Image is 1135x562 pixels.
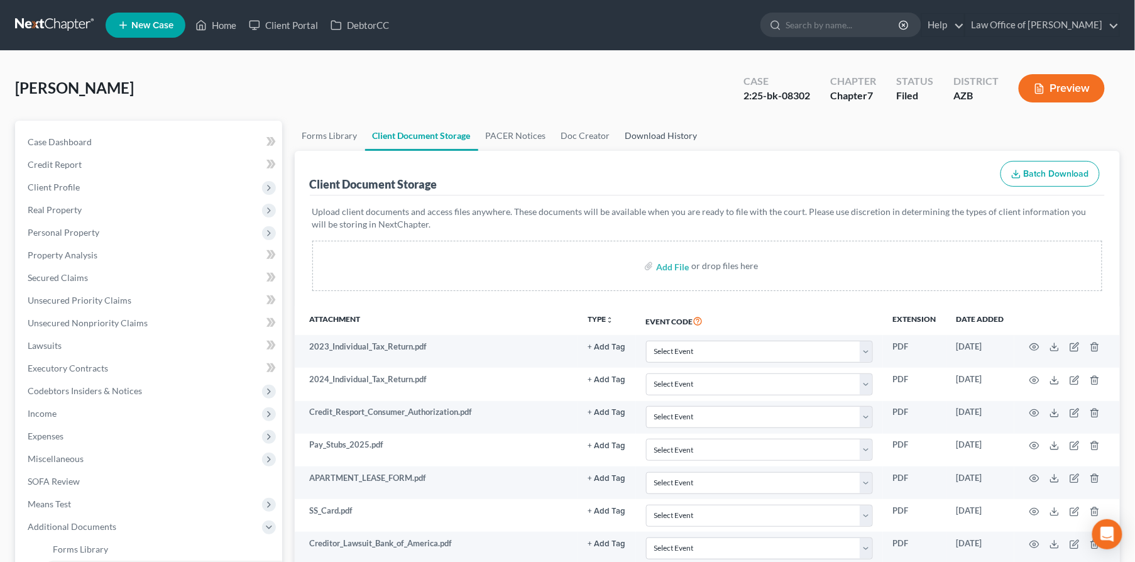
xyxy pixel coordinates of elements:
[15,79,134,97] span: [PERSON_NAME]
[310,177,437,192] div: Client Document Storage
[295,121,365,151] a: Forms Library
[588,505,626,517] a: + Add Tag
[28,250,97,260] span: Property Analysis
[28,227,99,238] span: Personal Property
[588,341,626,353] a: + Add Tag
[588,442,626,450] button: + Add Tag
[18,334,282,357] a: Lawsuits
[830,89,876,103] div: Chapter
[28,453,84,464] span: Miscellaneous
[883,368,946,400] td: PDF
[896,74,933,89] div: Status
[691,260,758,272] div: or drop files here
[28,295,131,306] span: Unsecured Priority Claims
[922,14,964,36] a: Help
[588,507,626,515] button: + Add Tag
[588,376,626,384] button: + Add Tag
[588,316,614,324] button: TYPEunfold_more
[606,316,614,324] i: unfold_more
[1019,74,1105,102] button: Preview
[28,363,108,373] span: Executory Contracts
[18,357,282,380] a: Executory Contracts
[28,499,71,509] span: Means Test
[1092,519,1122,549] div: Open Intercom Messenger
[883,499,946,532] td: PDF
[365,121,478,151] a: Client Document Storage
[18,131,282,153] a: Case Dashboard
[28,182,80,192] span: Client Profile
[28,521,116,532] span: Additional Documents
[28,136,92,147] span: Case Dashboard
[946,335,1014,368] td: [DATE]
[554,121,618,151] a: Doc Creator
[295,466,578,499] td: APARTMENT_LEASE_FORM.pdf
[43,538,282,561] a: Forms Library
[786,13,901,36] input: Search by name...
[946,368,1014,400] td: [DATE]
[28,317,148,328] span: Unsecured Nonpriority Claims
[18,470,282,493] a: SOFA Review
[883,306,946,335] th: Extension
[295,335,578,368] td: 2023_Individual_Tax_Return.pdf
[588,409,626,417] button: + Add Tag
[53,544,108,554] span: Forms Library
[18,244,282,267] a: Property Analysis
[18,153,282,176] a: Credit Report
[131,21,173,30] span: New Case
[743,74,810,89] div: Case
[946,434,1014,466] td: [DATE]
[588,406,626,418] a: + Add Tag
[324,14,395,36] a: DebtorCC
[18,289,282,312] a: Unsecured Priority Claims
[18,267,282,289] a: Secured Claims
[295,401,578,434] td: Credit_Resport_Consumer_Authorization.pdf
[28,272,88,283] span: Secured Claims
[883,401,946,434] td: PDF
[946,466,1014,499] td: [DATE]
[478,121,554,151] a: PACER Notices
[28,159,82,170] span: Credit Report
[946,401,1014,434] td: [DATE]
[883,434,946,466] td: PDF
[618,121,705,151] a: Download History
[588,343,626,351] button: + Add Tag
[953,89,999,103] div: AZB
[883,335,946,368] td: PDF
[953,74,999,89] div: District
[588,537,626,549] a: + Add Tag
[28,408,57,419] span: Income
[18,312,282,334] a: Unsecured Nonpriority Claims
[295,499,578,532] td: SS_Card.pdf
[1024,168,1089,179] span: Batch Download
[946,499,1014,532] td: [DATE]
[189,14,243,36] a: Home
[28,340,62,351] span: Lawsuits
[946,306,1014,335] th: Date added
[867,89,873,101] span: 7
[965,14,1119,36] a: Law Office of [PERSON_NAME]
[743,89,810,103] div: 2:25-bk-08302
[28,431,63,441] span: Expenses
[588,439,626,451] a: + Add Tag
[243,14,324,36] a: Client Portal
[295,368,578,400] td: 2024_Individual_Tax_Return.pdf
[28,385,142,396] span: Codebtors Insiders & Notices
[883,466,946,499] td: PDF
[588,472,626,484] a: + Add Tag
[588,475,626,483] button: + Add Tag
[1001,161,1100,187] button: Batch Download
[588,373,626,385] a: + Add Tag
[28,204,82,215] span: Real Property
[295,306,578,335] th: Attachment
[312,206,1103,231] p: Upload client documents and access files anywhere. These documents will be available when you are...
[295,434,578,466] td: Pay_Stubs_2025.pdf
[28,476,80,487] span: SOFA Review
[636,306,883,335] th: Event Code
[588,540,626,548] button: + Add Tag
[896,89,933,103] div: Filed
[830,74,876,89] div: Chapter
